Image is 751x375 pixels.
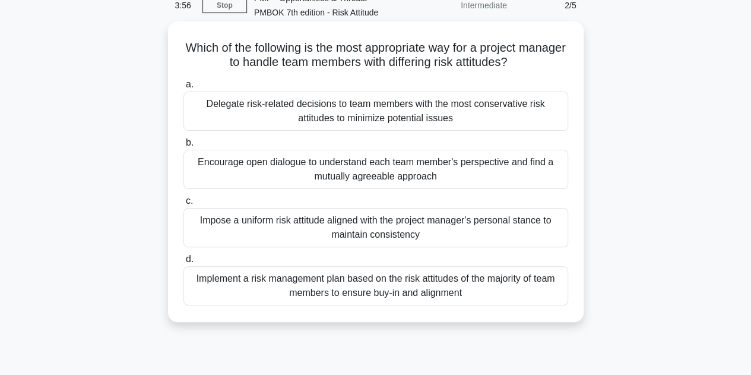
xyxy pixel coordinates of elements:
[186,137,194,147] span: b.
[182,40,569,70] h5: Which of the following is the most appropriate way for a project manager to handle team members w...
[186,254,194,264] span: d.
[183,92,568,131] div: Delegate risk-related decisions to team members with the most conservative risk attitudes to mini...
[183,266,568,305] div: Implement a risk management plan based on the risk attitudes of the majority of team members to e...
[186,196,193,206] span: c.
[183,208,568,247] div: Impose a uniform risk attitude aligned with the project manager's personal stance to maintain con...
[186,79,194,89] span: a.
[183,150,568,189] div: Encourage open dialogue to understand each team member's perspective and find a mutually agreeabl...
